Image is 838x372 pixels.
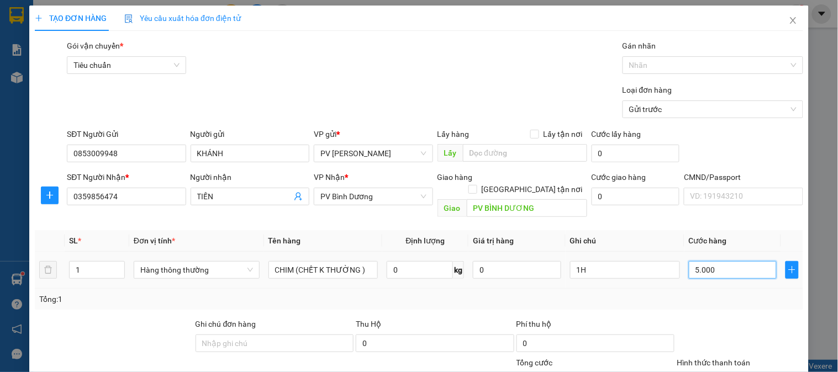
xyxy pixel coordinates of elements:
span: 18:29:46 [DATE] [105,50,156,58]
div: Người nhận [191,171,309,183]
span: PV Gia Nghĩa [320,145,426,162]
span: Lấy hàng [438,130,470,139]
input: 0 [473,261,561,279]
img: logo [11,25,25,52]
span: Giao hàng [438,173,473,182]
div: Phí thu hộ [516,318,675,334]
div: SĐT Người Nhận [67,171,186,183]
span: PV [PERSON_NAME] [38,77,80,89]
strong: BIÊN NHẬN GỬI HÀNG HOÁ [38,66,128,75]
span: down [115,271,122,278]
label: Loại đơn hàng [623,86,672,94]
input: Dọc đường [467,199,587,217]
th: Ghi chú [566,230,684,252]
div: CMND/Passport [684,171,803,183]
span: Định lượng [406,236,445,245]
span: Tổng cước [516,358,553,367]
label: Cước lấy hàng [592,130,641,139]
input: Cước lấy hàng [592,145,680,162]
label: Ghi chú đơn hàng [196,320,256,328]
span: up [115,263,122,270]
label: Gán nhãn [623,41,656,50]
span: PV Bình Dương [320,188,426,205]
span: SL [69,236,78,245]
span: TẠO ĐƠN HÀNG [35,14,107,23]
div: Tổng: 1 [39,293,324,305]
span: Hàng thông thường [140,262,253,278]
span: Decrease Value [112,270,124,278]
div: VP gửi [314,128,433,140]
input: Dọc đường [463,144,587,162]
span: Tên hàng [268,236,301,245]
span: GN08250325 [110,41,156,50]
span: plus [35,14,43,22]
span: Cước hàng [689,236,727,245]
span: Lấy tận nơi [539,128,587,140]
span: Lấy [438,144,463,162]
strong: CÔNG TY TNHH [GEOGRAPHIC_DATA] 214 QL13 - P.26 - Q.BÌNH THẠNH - TP HCM 1900888606 [29,18,89,59]
button: plus [41,187,59,204]
span: Tiêu chuẩn [73,57,179,73]
button: plus [786,261,799,279]
span: plus [41,191,58,200]
span: VP 214 [111,77,129,83]
span: Thu Hộ [356,320,381,328]
button: delete [39,261,57,279]
span: Nơi gửi: [11,77,23,93]
span: Yêu cầu xuất hóa đơn điện tử [124,14,241,23]
div: SĐT Người Gửi [67,128,186,140]
input: Cước giao hàng [592,188,680,205]
button: Close [778,6,809,36]
span: kg [453,261,464,279]
span: [GEOGRAPHIC_DATA] tận nơi [477,183,587,195]
span: close [789,16,798,25]
span: Nơi nhận: [85,77,102,93]
label: Hình thức thanh toán [677,358,750,367]
div: Người gửi [191,128,309,140]
img: icon [124,14,133,23]
span: Đơn vị tính [134,236,175,245]
input: Ghi chú đơn hàng [196,334,354,352]
span: Giao [438,199,467,217]
span: Giá trị hàng [473,236,514,245]
span: user-add [294,192,303,201]
span: VP Nhận [314,173,345,182]
span: Gói vận chuyển [67,41,123,50]
input: VD: Bàn, Ghế [268,261,378,279]
span: Increase Value [112,262,124,270]
label: Cước giao hàng [592,173,646,182]
span: plus [786,265,798,274]
span: Gửi trước [629,101,797,118]
input: Ghi Chú [570,261,680,279]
